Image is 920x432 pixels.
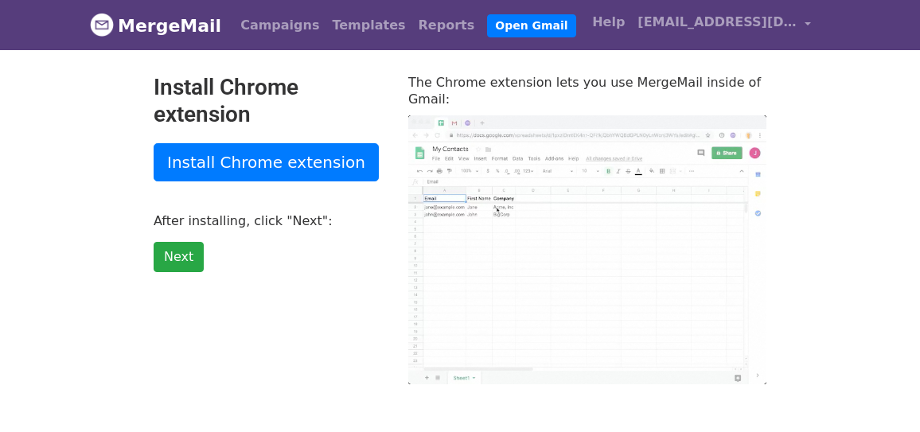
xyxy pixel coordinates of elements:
img: MergeMail logo [90,13,114,37]
a: Next [154,242,204,272]
p: After installing, click "Next": [154,212,384,229]
a: Reports [412,10,481,41]
span: [EMAIL_ADDRESS][DOMAIN_NAME] [637,13,797,32]
a: MergeMail [90,9,221,42]
a: Templates [326,10,411,41]
a: Help [586,6,631,38]
a: Open Gmail [487,14,575,37]
a: Campaigns [234,10,326,41]
a: Install Chrome extension [154,143,379,181]
h2: Install Chrome extension [154,74,384,127]
p: The Chrome extension lets you use MergeMail inside of Gmail: [408,74,766,107]
a: [EMAIL_ADDRESS][DOMAIN_NAME] [631,6,817,44]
